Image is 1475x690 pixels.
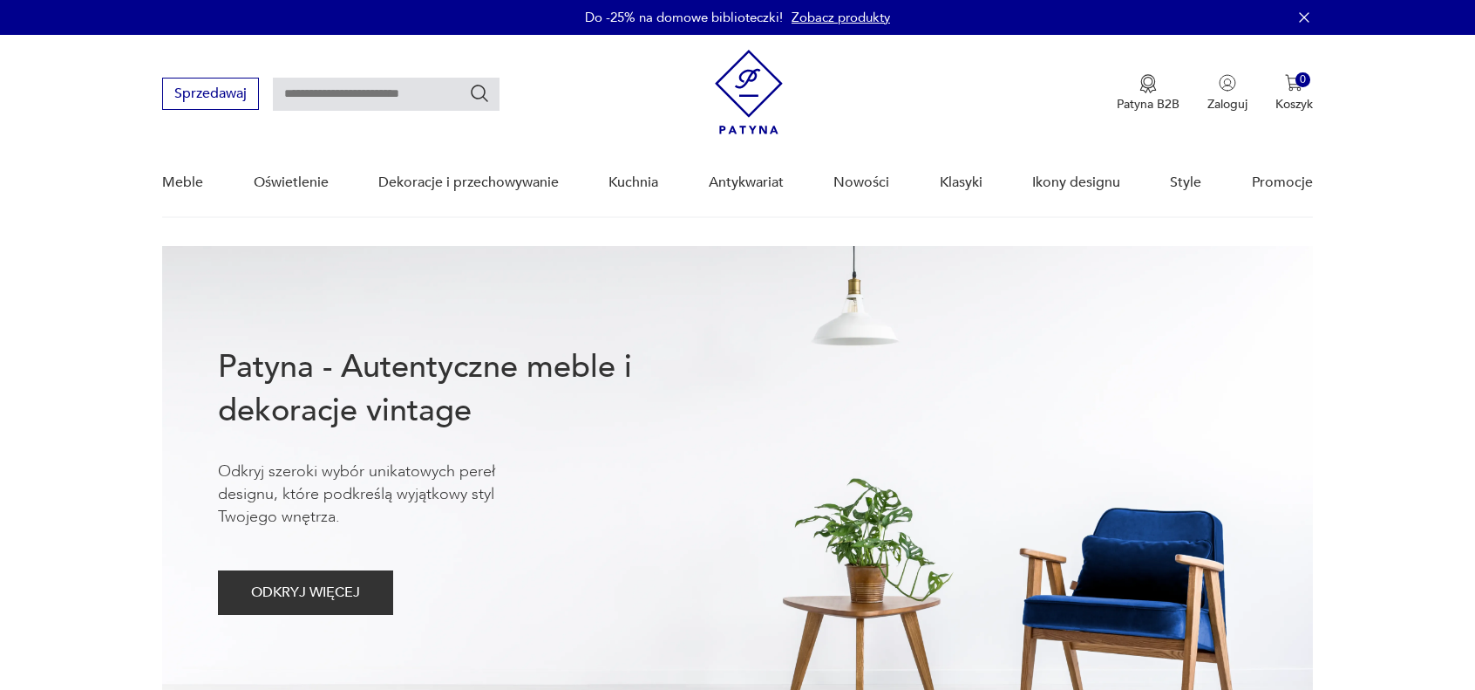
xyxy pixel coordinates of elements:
[1139,74,1157,93] img: Ikona medalu
[1117,74,1179,113] a: Ikona medaluPatyna B2B
[1275,74,1313,113] button: 0Koszyk
[162,78,259,110] button: Sprzedawaj
[469,83,490,104] button: Szukaj
[218,345,689,433] h1: Patyna - Autentyczne meble i dekoracje vintage
[162,149,203,216] a: Meble
[1285,74,1302,92] img: Ikona koszyka
[162,89,259,101] a: Sprzedawaj
[1032,149,1120,216] a: Ikony designu
[585,9,783,26] p: Do -25% na domowe biblioteczki!
[792,9,890,26] a: Zobacz produkty
[254,149,329,216] a: Oświetlenie
[1219,74,1236,92] img: Ikonka użytkownika
[940,149,982,216] a: Klasyki
[1252,149,1313,216] a: Promocje
[1117,74,1179,113] button: Patyna B2B
[1295,72,1310,87] div: 0
[218,461,549,529] p: Odkryj szeroki wybór unikatowych pereł designu, które podkreślą wyjątkowy styl Twojego wnętrza.
[218,588,393,600] a: ODKRYJ WIĘCEJ
[608,149,658,216] a: Kuchnia
[715,50,783,134] img: Patyna - sklep z meblami i dekoracjami vintage
[378,149,559,216] a: Dekoracje i przechowywanie
[1275,96,1313,113] p: Koszyk
[1117,96,1179,113] p: Patyna B2B
[1207,74,1247,113] button: Zaloguj
[833,149,889,216] a: Nowości
[1207,96,1247,113] p: Zaloguj
[709,149,784,216] a: Antykwariat
[218,570,393,615] button: ODKRYJ WIĘCEJ
[1170,149,1201,216] a: Style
